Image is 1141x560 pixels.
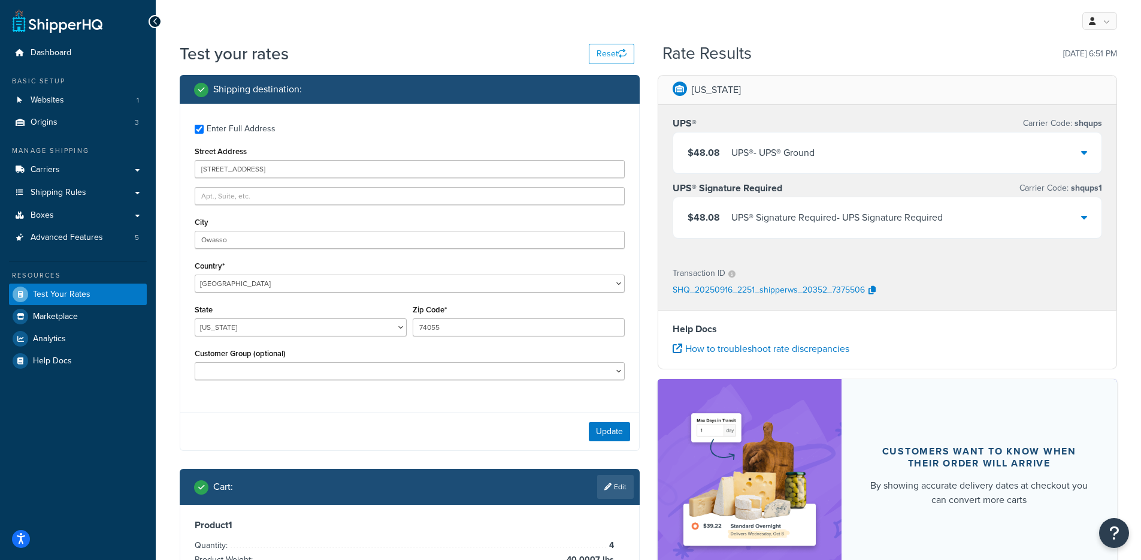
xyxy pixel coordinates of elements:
[413,305,447,314] label: Zip Code*
[33,356,72,366] span: Help Docs
[9,328,147,350] a: Analytics
[135,233,139,243] span: 5
[673,342,849,356] a: How to troubleshoot rate discrepancies
[195,187,625,205] input: Apt., Suite, etc.
[1063,46,1117,62] p: [DATE] 6:51 PM
[870,478,1089,507] div: By showing accurate delivery dates at checkout you can convert more carts
[662,44,752,63] h2: Rate Results
[31,118,57,128] span: Origins
[9,112,147,134] a: Origins3
[692,82,741,98] p: [US_STATE]
[673,182,782,194] h3: UPS® Signature Required
[673,118,697,130] h3: UPS®
[137,95,139,106] span: 1
[1019,180,1102,197] p: Carrier Code:
[9,204,147,227] a: Boxes
[1023,115,1102,132] p: Carrier Code:
[195,305,213,314] label: State
[673,322,1103,336] h4: Help Docs
[1072,117,1102,130] span: shqups
[9,89,147,112] li: Websites
[731,209,943,226] div: UPS® Signature Required - UPS Signature Required
[589,422,630,441] button: Update
[9,227,147,249] li: Advanced Features
[9,227,147,249] a: Advanced Features5
[33,334,66,344] span: Analytics
[213,481,233,492] h2: Cart :
[207,121,276,137] div: Enter Full Address
[135,118,139,128] span: 3
[870,445,1089,469] div: Customers want to know when their order will arrive
[31,210,54,221] span: Boxes
[195,261,225,270] label: Country*
[9,42,147,64] a: Dashboard
[673,282,865,300] p: SHQ_20250916_2251_shipperws_20352_7375506
[213,84,302,95] h2: Shipping destination :
[33,290,90,300] span: Test Your Rates
[9,284,147,305] a: Test Your Rates
[195,147,247,156] label: Street Address
[9,350,147,372] a: Help Docs
[606,538,614,553] span: 4
[731,144,815,161] div: UPS® - UPS® Ground
[31,188,86,198] span: Shipping Rules
[9,89,147,112] a: Websites1
[195,125,204,134] input: Enter Full Address
[31,165,60,175] span: Carriers
[195,218,208,227] label: City
[688,210,720,224] span: $48.08
[673,265,725,282] p: Transaction ID
[688,146,720,159] span: $48.08
[195,349,286,358] label: Customer Group (optional)
[589,44,634,64] button: Reset
[9,112,147,134] li: Origins
[9,270,147,281] div: Resources
[9,182,147,204] a: Shipping Rules
[9,306,147,327] a: Marketplace
[31,48,71,58] span: Dashboard
[33,312,78,322] span: Marketplace
[195,519,625,531] h3: Product 1
[9,159,147,181] a: Carriers
[1069,182,1102,194] span: shqups1
[9,76,147,86] div: Basic Setup
[597,475,634,499] a: Edit
[31,95,64,106] span: Websites
[195,539,231,552] span: Quantity:
[180,42,289,65] h1: Test your rates
[9,146,147,156] div: Manage Shipping
[31,233,103,243] span: Advanced Features
[1099,518,1129,548] button: Open Resource Center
